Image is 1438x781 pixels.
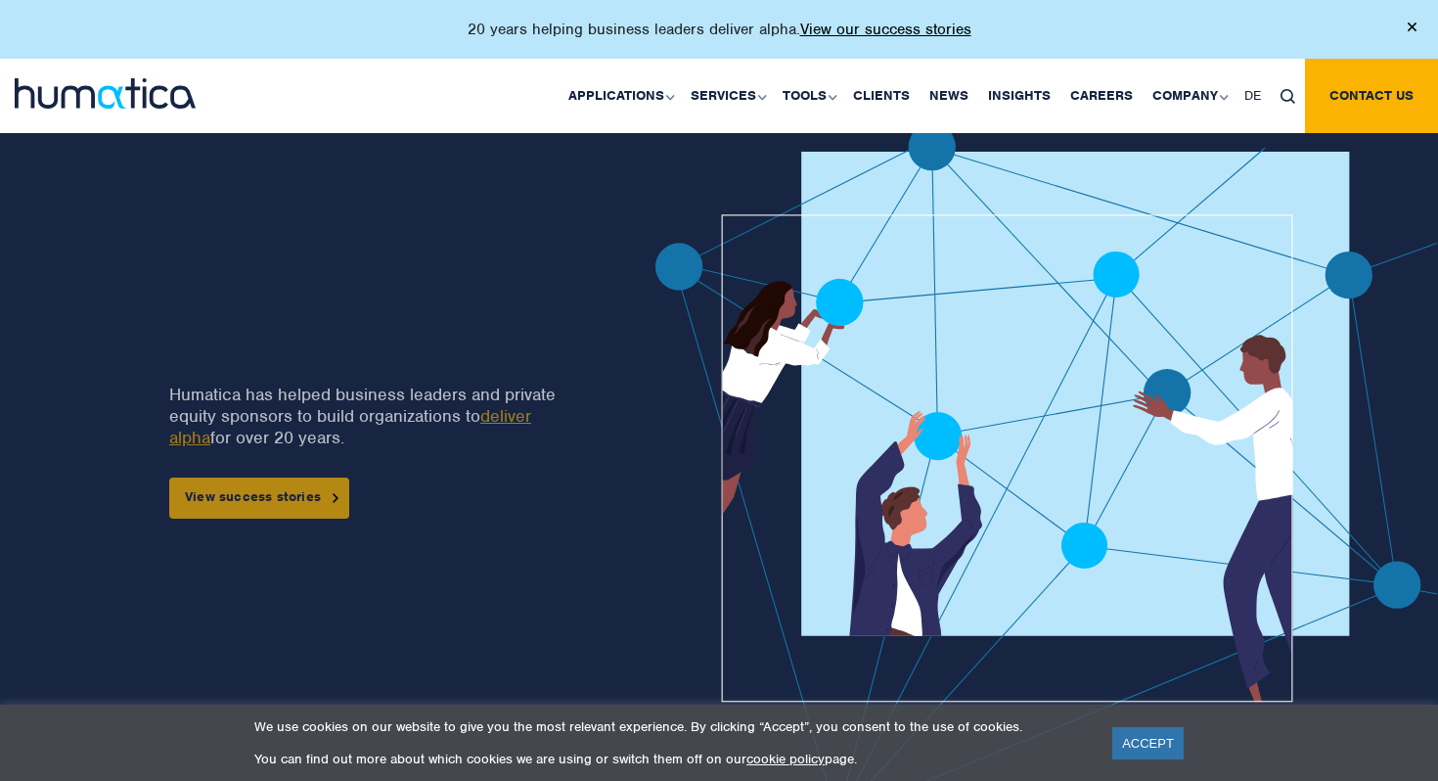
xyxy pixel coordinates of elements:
a: Applications [559,59,681,133]
img: logo [15,78,196,109]
a: Clients [843,59,920,133]
p: Humatica has helped business leaders and private equity sponsors to build organizations to for ov... [169,384,590,448]
p: We use cookies on our website to give you the most relevant experience. By clicking “Accept”, you... [254,718,1088,735]
a: DE [1235,59,1271,133]
a: Careers [1060,59,1143,133]
span: DE [1244,87,1261,104]
img: search_icon [1281,89,1295,104]
a: Contact us [1305,59,1438,133]
a: News [920,59,978,133]
a: deliver alpha [169,405,531,448]
a: cookie policy [746,751,825,767]
a: View success stories [169,478,349,519]
img: arrowicon [333,493,338,502]
p: You can find out more about which cookies we are using or switch them off on our page. [254,751,1088,767]
a: View our success stories [800,20,971,39]
a: Tools [773,59,843,133]
a: ACCEPT [1112,727,1184,759]
a: Company [1143,59,1235,133]
a: Services [681,59,773,133]
p: 20 years helping business leaders deliver alpha. [468,20,971,39]
a: Insights [978,59,1060,133]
